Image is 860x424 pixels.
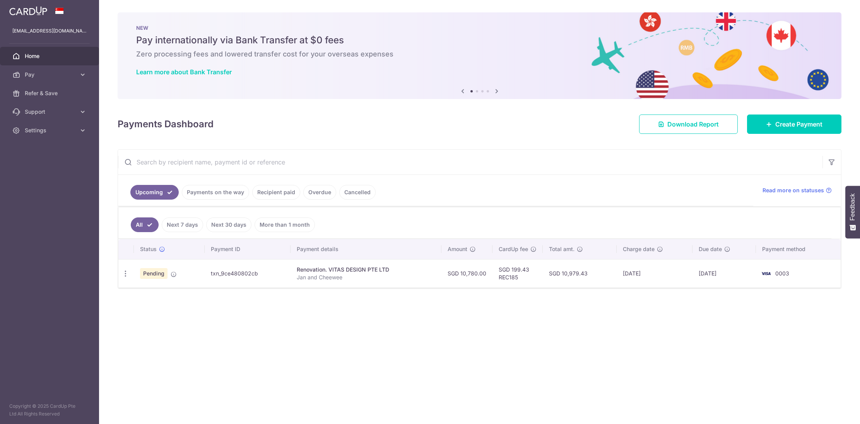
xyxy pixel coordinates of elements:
p: NEW [136,25,823,31]
div: Renovation. VITAS DESIGN PTE LTD [297,266,436,274]
span: Charge date [623,245,655,253]
a: Cancelled [339,185,376,200]
th: Payment ID [205,239,291,259]
img: Bank Card [758,269,774,278]
a: Recipient paid [252,185,300,200]
span: Total amt. [549,245,574,253]
td: SGD 199.43 REC185 [492,259,543,287]
span: Refer & Save [25,89,76,97]
th: Payment method [756,239,841,259]
a: More than 1 month [255,217,315,232]
span: Home [25,52,76,60]
button: Feedback - Show survey [845,186,860,238]
span: Due date [699,245,722,253]
td: [DATE] [617,259,692,287]
input: Search by recipient name, payment id or reference [118,150,822,174]
a: Payments on the way [182,185,249,200]
a: Learn more about Bank Transfer [136,68,232,76]
span: Amount [448,245,467,253]
img: CardUp [9,6,47,15]
span: Pending [140,268,168,279]
span: CardUp fee [499,245,528,253]
span: Download Report [667,120,719,129]
span: Settings [25,127,76,134]
span: Support [25,108,76,116]
h4: Payments Dashboard [118,117,214,131]
span: Read more on statuses [763,186,824,194]
td: [DATE] [692,259,756,287]
a: Next 7 days [162,217,203,232]
h5: Pay internationally via Bank Transfer at $0 fees [136,34,823,46]
a: Read more on statuses [763,186,832,194]
a: All [131,217,159,232]
img: Bank transfer banner [118,12,841,99]
td: SGD 10,979.43 [543,259,616,287]
th: Payment details [291,239,442,259]
a: Next 30 days [206,217,251,232]
td: SGD 10,780.00 [441,259,492,287]
a: Create Payment [747,115,841,134]
td: txn_9ce480802cb [205,259,291,287]
a: Upcoming [130,185,179,200]
a: Download Report [639,115,738,134]
span: Pay [25,71,76,79]
a: Overdue [303,185,336,200]
span: Create Payment [775,120,822,129]
span: Status [140,245,157,253]
span: 0003 [775,270,789,277]
h6: Zero processing fees and lowered transfer cost for your overseas expenses [136,50,823,59]
p: [EMAIL_ADDRESS][DOMAIN_NAME] [12,27,87,35]
p: Jan and Cheewee [297,274,436,281]
span: Feedback [849,193,856,221]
